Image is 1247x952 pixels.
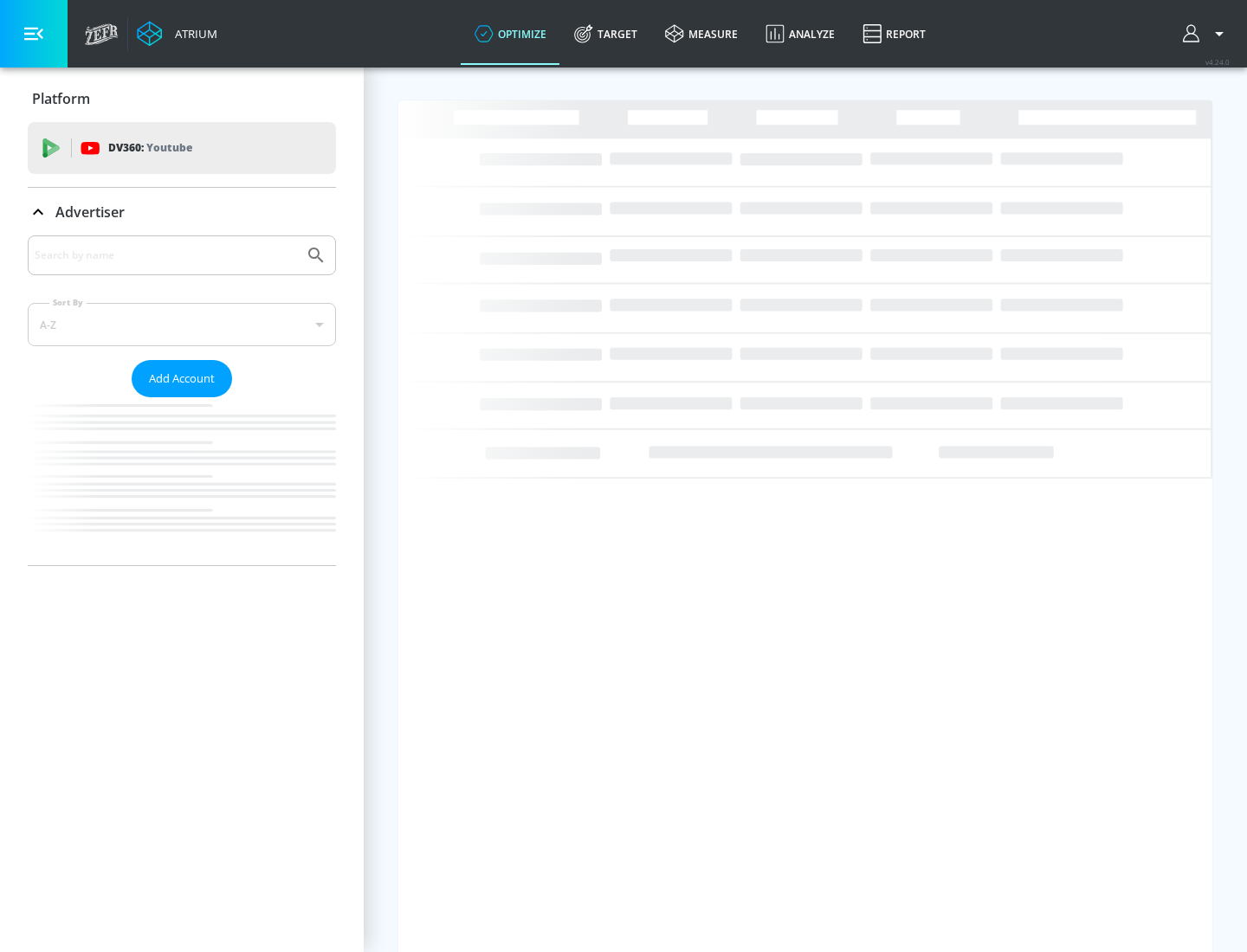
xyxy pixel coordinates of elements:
div: Atrium [168,26,217,42]
p: DV360: [108,138,192,158]
button: Add Account [132,360,232,397]
a: Report [849,3,940,65]
a: Target [560,3,651,65]
div: Platform [28,74,336,123]
nav: list of Advertiser [28,397,336,565]
div: Advertiser [28,235,336,565]
p: Advertiser [55,203,125,222]
label: Sort By [49,297,87,308]
span: v 4.24.0 [1205,57,1230,67]
a: Atrium [137,21,217,47]
input: Search by name [35,244,297,267]
p: Youtube [146,138,192,157]
a: measure [651,3,752,65]
span: Add Account [149,369,215,389]
div: A-Z [28,303,336,346]
a: optimize [461,3,560,65]
div: Advertiser [28,188,336,236]
div: DV360: Youtube [28,122,336,174]
p: Platform [32,89,90,108]
a: Analyze [752,3,849,65]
